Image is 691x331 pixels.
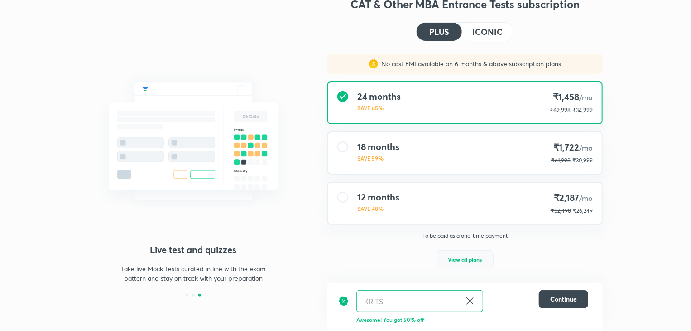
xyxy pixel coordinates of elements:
[462,23,513,41] button: ICONIC
[579,193,593,203] span: /mo
[448,255,482,264] span: View all plans
[369,59,378,68] img: sales discount
[437,250,494,268] button: View all plans
[550,91,593,103] h4: ₹1,458
[473,28,503,36] h4: ICONIC
[356,316,588,324] p: Awesome! You got 50% off
[551,192,593,204] h4: ₹2,187
[429,28,449,36] h4: PLUS
[572,157,593,164] span: ₹30,999
[357,141,399,152] h4: 18 months
[357,104,401,112] p: SAVE 65%
[550,295,577,304] span: Continue
[550,106,571,114] p: ₹69,998
[88,62,298,220] img: mock_test_quizes_521a5f770e.svg
[357,91,401,102] h4: 24 months
[378,59,561,68] p: No cost EMI available on 6 months & above subscription plans
[357,291,461,312] input: Have a referral code?
[357,192,399,203] h4: 12 months
[573,207,593,214] span: ₹26,249
[417,23,462,41] button: PLUS
[539,290,588,308] button: Continue
[572,107,593,113] span: ₹34,999
[320,232,610,239] p: To be paid as a one-time payment
[551,141,593,154] h4: ₹1,722
[88,243,298,257] h4: Live test and quizzes
[579,143,593,152] span: /mo
[551,207,571,215] p: ₹52,498
[551,156,571,165] p: ₹61,998
[357,154,399,162] p: SAVE 59%
[338,290,349,312] img: discount
[579,92,593,102] span: /mo
[357,204,399,213] p: SAVE 48%
[115,264,272,283] p: Take live Mock Tests curated in line with the exam pattern and stay on track with your preparation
